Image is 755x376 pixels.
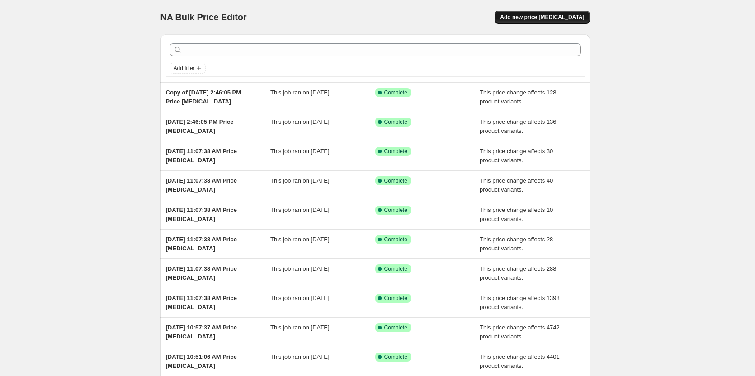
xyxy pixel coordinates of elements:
[384,236,407,243] span: Complete
[384,207,407,214] span: Complete
[270,177,331,184] span: This job ran on [DATE].
[166,118,234,134] span: [DATE] 2:46:05 PM Price [MEDICAL_DATA]
[480,353,560,369] span: This price change affects 4401 product variants.
[170,63,206,74] button: Add filter
[480,265,557,281] span: This price change affects 288 product variants.
[166,324,237,340] span: [DATE] 10:57:37 AM Price [MEDICAL_DATA]
[480,118,557,134] span: This price change affects 136 product variants.
[166,177,237,193] span: [DATE] 11:07:38 AM Price [MEDICAL_DATA]
[270,148,331,155] span: This job ran on [DATE].
[270,236,331,243] span: This job ran on [DATE].
[480,89,557,105] span: This price change affects 128 product variants.
[166,148,237,164] span: [DATE] 11:07:38 AM Price [MEDICAL_DATA]
[270,324,331,331] span: This job ran on [DATE].
[270,89,331,96] span: This job ran on [DATE].
[480,324,560,340] span: This price change affects 4742 product variants.
[166,207,237,222] span: [DATE] 11:07:38 AM Price [MEDICAL_DATA]
[384,177,407,184] span: Complete
[480,177,553,193] span: This price change affects 40 product variants.
[500,14,584,21] span: Add new price [MEDICAL_DATA]
[384,118,407,126] span: Complete
[166,265,237,281] span: [DATE] 11:07:38 AM Price [MEDICAL_DATA]
[384,89,407,96] span: Complete
[384,148,407,155] span: Complete
[166,89,241,105] span: Copy of [DATE] 2:46:05 PM Price [MEDICAL_DATA]
[174,65,195,72] span: Add filter
[166,295,237,310] span: [DATE] 11:07:38 AM Price [MEDICAL_DATA]
[480,295,560,310] span: This price change affects 1398 product variants.
[270,207,331,213] span: This job ran on [DATE].
[270,118,331,125] span: This job ran on [DATE].
[384,324,407,331] span: Complete
[480,207,553,222] span: This price change affects 10 product variants.
[270,353,331,360] span: This job ran on [DATE].
[480,148,553,164] span: This price change affects 30 product variants.
[270,265,331,272] span: This job ran on [DATE].
[384,295,407,302] span: Complete
[480,236,553,252] span: This price change affects 28 product variants.
[166,353,237,369] span: [DATE] 10:51:06 AM Price [MEDICAL_DATA]
[384,265,407,273] span: Complete
[384,353,407,361] span: Complete
[160,12,247,22] span: NA Bulk Price Editor
[495,11,590,23] button: Add new price [MEDICAL_DATA]
[166,236,237,252] span: [DATE] 11:07:38 AM Price [MEDICAL_DATA]
[270,295,331,301] span: This job ran on [DATE].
